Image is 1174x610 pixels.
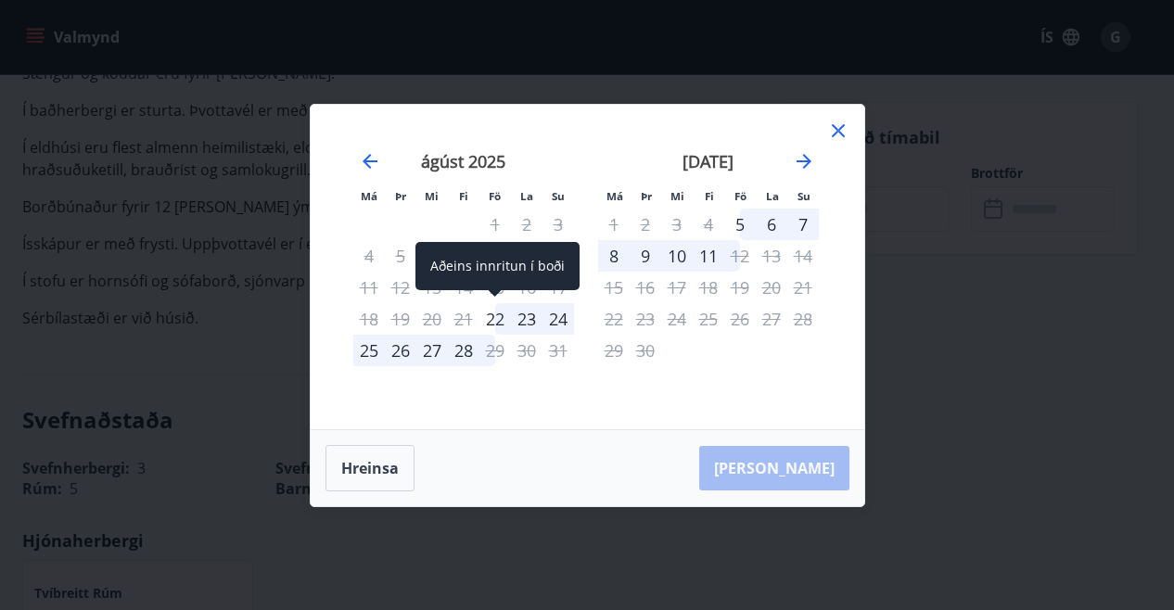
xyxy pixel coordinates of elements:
[416,303,448,335] td: Not available. miðvikudagur, 20. ágúst 2025
[542,209,574,240] td: Not available. sunnudagur, 3. ágúst 2025
[353,303,385,335] td: Not available. mánudagur, 18. ágúst 2025
[787,209,819,240] td: Choose sunnudagur, 7. september 2025 as your check-in date. It’s available.
[756,303,787,335] td: Not available. laugardagur, 27. september 2025
[395,189,406,203] small: Þr
[798,189,810,203] small: Su
[479,209,511,240] td: Not available. föstudagur, 1. ágúst 2025
[756,209,787,240] div: 6
[333,127,842,407] div: Calendar
[661,303,693,335] td: Not available. miðvikudagur, 24. september 2025
[479,303,511,335] div: Aðeins innritun í boði
[511,335,542,366] td: Not available. laugardagur, 30. ágúst 2025
[325,445,415,491] button: Hreinsa
[630,303,661,335] td: Not available. þriðjudagur, 23. september 2025
[724,209,756,240] div: Aðeins innritun í boði
[598,335,630,366] td: Not available. mánudagur, 29. september 2025
[479,335,511,366] div: Aðeins útritun í boði
[448,335,479,366] td: Choose fimmtudagur, 28. ágúst 2025 as your check-in date. It’s available.
[448,303,479,335] td: Not available. fimmtudagur, 21. ágúst 2025
[766,189,779,203] small: La
[552,189,565,203] small: Su
[693,240,724,272] td: Choose fimmtudagur, 11. september 2025 as your check-in date. It’s available.
[415,242,580,290] div: Aðeins innritun í boði
[425,189,439,203] small: Mi
[630,272,661,303] td: Not available. þriðjudagur, 16. september 2025
[630,209,661,240] td: Not available. þriðjudagur, 2. september 2025
[520,189,533,203] small: La
[448,240,479,272] td: Not available. fimmtudagur, 7. ágúst 2025
[542,303,574,335] td: Choose sunnudagur, 24. ágúst 2025 as your check-in date. It’s available.
[361,189,377,203] small: Má
[421,150,505,172] strong: ágúst 2025
[385,303,416,335] td: Not available. þriðjudagur, 19. ágúst 2025
[641,189,652,203] small: Þr
[479,335,511,366] td: Not available. föstudagur, 29. ágúst 2025
[459,189,468,203] small: Fi
[385,335,416,366] td: Choose þriðjudagur, 26. ágúst 2025 as your check-in date. It’s available.
[724,303,756,335] td: Not available. föstudagur, 26. september 2025
[693,240,724,272] div: 11
[353,240,385,272] td: Not available. mánudagur, 4. ágúst 2025
[661,272,693,303] td: Not available. miðvikudagur, 17. september 2025
[598,240,630,272] div: 8
[787,303,819,335] td: Not available. sunnudagur, 28. september 2025
[416,240,448,272] td: Not available. miðvikudagur, 6. ágúst 2025
[756,272,787,303] td: Not available. laugardagur, 20. september 2025
[542,303,574,335] div: 24
[511,303,542,335] td: Choose laugardagur, 23. ágúst 2025 as your check-in date. It’s available.
[385,335,416,366] div: 26
[724,240,756,272] div: Aðeins útritun í boði
[416,335,448,366] div: 27
[683,150,734,172] strong: [DATE]
[511,209,542,240] td: Not available. laugardagur, 2. ágúst 2025
[705,189,714,203] small: Fi
[724,240,756,272] td: Not available. föstudagur, 12. september 2025
[598,240,630,272] td: Choose mánudagur, 8. september 2025 as your check-in date. It’s available.
[511,303,542,335] div: 23
[630,240,661,272] td: Choose þriðjudagur, 9. september 2025 as your check-in date. It’s available.
[661,240,693,272] td: Choose miðvikudagur, 10. september 2025 as your check-in date. It’s available.
[598,303,630,335] td: Not available. mánudagur, 22. september 2025
[630,335,661,366] td: Not available. þriðjudagur, 30. september 2025
[661,209,693,240] td: Not available. miðvikudagur, 3. september 2025
[793,150,815,172] div: Move forward to switch to the next month.
[661,240,693,272] div: 10
[724,272,756,303] td: Not available. föstudagur, 19. september 2025
[542,335,574,366] td: Not available. sunnudagur, 31. ágúst 2025
[385,240,416,272] td: Not available. þriðjudagur, 5. ágúst 2025
[542,240,574,272] td: Not available. sunnudagur, 10. ágúst 2025
[359,150,381,172] div: Move backward to switch to the previous month.
[598,209,630,240] td: Not available. mánudagur, 1. september 2025
[511,240,542,272] td: Not available. laugardagur, 9. ágúst 2025
[734,189,747,203] small: Fö
[756,209,787,240] td: Choose laugardagur, 6. september 2025 as your check-in date. It’s available.
[479,303,511,335] td: Choose föstudagur, 22. ágúst 2025 as your check-in date. It’s available.
[353,335,385,366] div: 25
[630,240,661,272] div: 9
[787,272,819,303] td: Not available. sunnudagur, 21. september 2025
[787,209,819,240] div: 7
[598,272,630,303] td: Not available. mánudagur, 15. september 2025
[606,189,623,203] small: Má
[693,303,724,335] td: Not available. fimmtudagur, 25. september 2025
[489,189,501,203] small: Fö
[693,209,724,240] td: Not available. fimmtudagur, 4. september 2025
[756,240,787,272] td: Not available. laugardagur, 13. september 2025
[385,272,416,303] td: Not available. þriðjudagur, 12. ágúst 2025
[353,272,385,303] td: Not available. mánudagur, 11. ágúst 2025
[353,335,385,366] td: Choose mánudagur, 25. ágúst 2025 as your check-in date. It’s available.
[787,240,819,272] td: Not available. sunnudagur, 14. september 2025
[724,209,756,240] td: Choose föstudagur, 5. september 2025 as your check-in date. It’s available.
[416,335,448,366] td: Choose miðvikudagur, 27. ágúst 2025 as your check-in date. It’s available.
[693,272,724,303] td: Not available. fimmtudagur, 18. september 2025
[448,335,479,366] div: 28
[670,189,684,203] small: Mi
[479,240,511,272] td: Not available. föstudagur, 8. ágúst 2025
